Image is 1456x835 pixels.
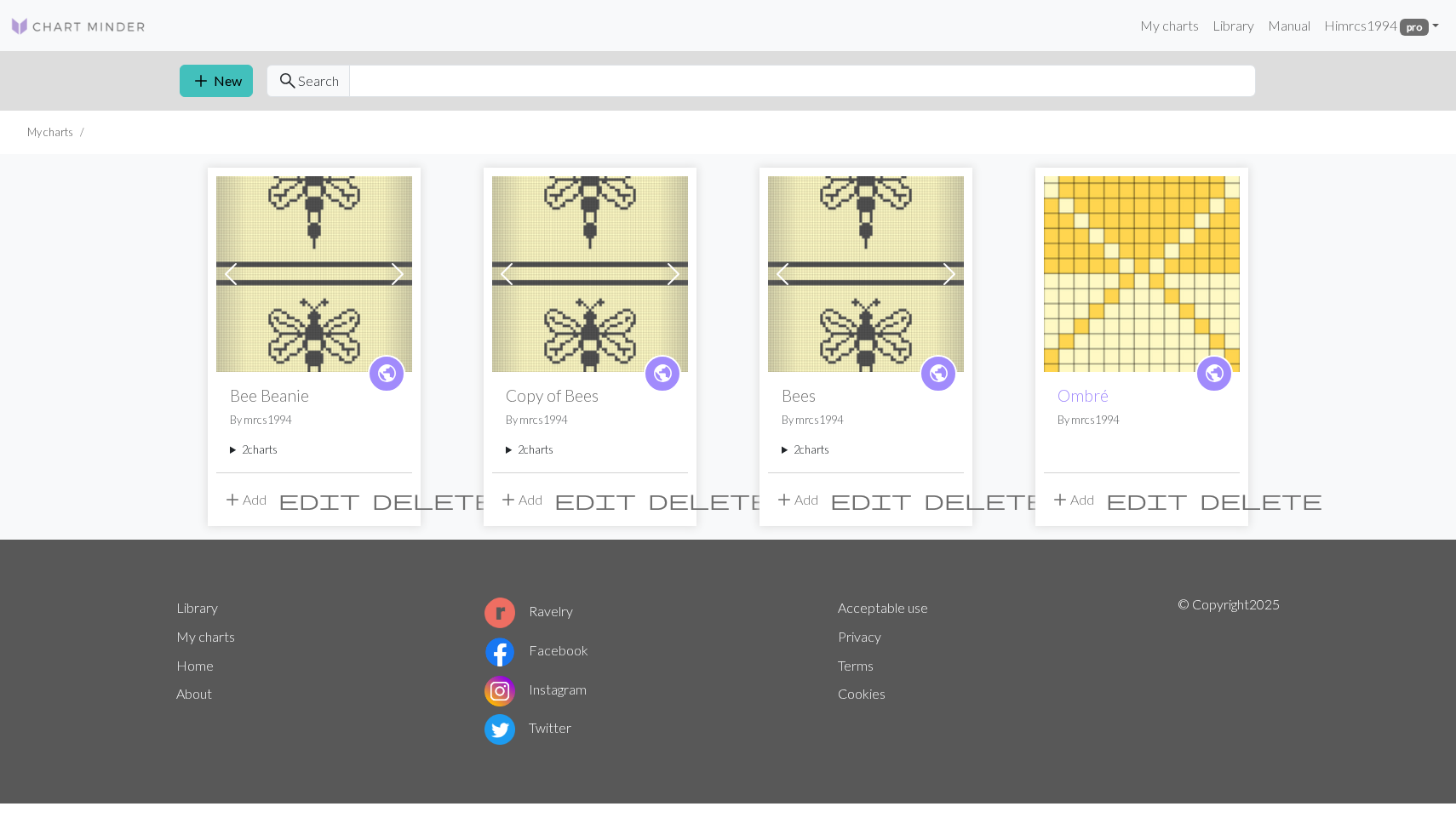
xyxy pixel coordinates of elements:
button: Delete [918,483,1052,516]
a: Twitter [484,719,571,735]
a: My charts [1133,9,1206,43]
img: Bees [768,176,964,372]
img: Logo [10,16,146,37]
span: edit [1106,488,1188,512]
button: Add [768,483,824,516]
a: Manual [1261,9,1317,43]
a: public [368,355,405,392]
span: add [191,69,211,93]
a: Himrcs1994 pro [1317,9,1446,43]
a: Instagram [484,681,587,697]
button: Edit [272,483,366,516]
a: public [644,355,681,392]
p: By mrcs1994 [782,412,950,428]
a: Ombré [1058,386,1109,405]
p: © Copyright 2025 [1178,594,1280,749]
span: delete [648,488,771,512]
button: Edit [1100,483,1194,516]
a: Facebook [484,642,588,658]
button: New [180,65,253,97]
button: Delete [366,483,501,516]
h2: Copy of Bees [506,386,674,405]
p: By mrcs1994 [506,412,674,428]
i: Edit [278,489,360,510]
img: Ravelry logo [484,598,515,628]
h2: Bee Beanie [230,386,398,405]
img: Ombré [1044,176,1240,372]
li: My charts [27,124,73,140]
img: Twitter logo [484,714,515,745]
button: Add [216,483,272,516]
summary: 2charts [782,442,950,458]
summary: 2charts [506,442,674,458]
a: Home [176,657,214,673]
span: public [652,360,674,386]
span: add [774,488,794,512]
span: delete [1200,488,1322,512]
i: public [1204,357,1225,391]
i: public [652,357,674,391]
i: Edit [1106,489,1188,510]
i: Edit [554,489,636,510]
a: Bees [768,264,964,280]
button: Add [1044,483,1100,516]
p: By mrcs1994 [230,412,398,428]
a: Cookies [838,685,886,701]
i: public [928,357,949,391]
button: Edit [824,483,918,516]
a: Library [1206,9,1261,43]
a: Terms [838,657,874,673]
a: Ombré [1044,264,1240,280]
span: Search [298,71,339,91]
a: Library [176,599,218,615]
i: Edit [830,489,912,510]
button: Edit [548,483,642,516]
a: My charts [176,628,235,644]
a: About [176,685,212,701]
span: public [376,360,398,386]
img: Bees [216,176,412,372]
a: Ravelry [484,603,573,619]
img: Facebook logo [484,637,515,667]
button: Add [492,483,548,516]
span: public [1204,360,1225,386]
a: public [920,355,957,392]
a: Bees [216,264,412,280]
a: Acceptable use [838,599,928,615]
a: Privacy [838,628,881,644]
a: public [1195,355,1233,392]
button: Delete [1194,483,1328,516]
span: add [498,488,519,512]
h2: Bees [782,386,950,405]
span: public [928,360,949,386]
span: pro [1400,19,1429,36]
span: edit [554,488,636,512]
span: delete [924,488,1046,512]
img: Instagram logo [484,676,515,706]
span: delete [372,488,495,512]
span: add [222,488,243,512]
summary: 2charts [230,442,398,458]
img: Bees [492,176,688,372]
span: edit [278,488,360,512]
span: add [1050,488,1070,512]
button: Delete [642,483,777,516]
a: Bees [492,264,688,280]
span: edit [830,488,912,512]
i: public [376,357,398,391]
span: search [278,69,298,93]
p: By mrcs1994 [1058,412,1226,428]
